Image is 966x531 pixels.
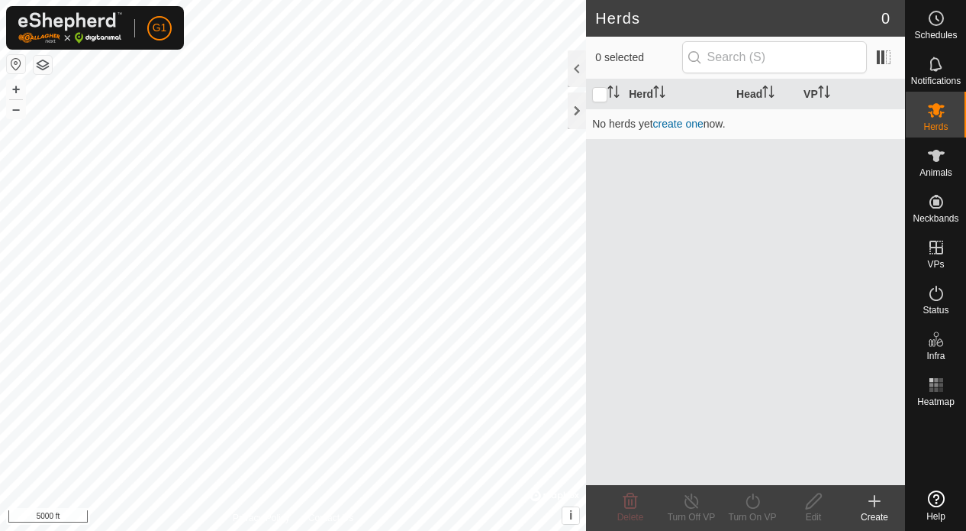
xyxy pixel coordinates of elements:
span: Help [926,512,945,521]
p-sorticon: Activate to sort [653,88,665,100]
span: Schedules [914,31,957,40]
button: Map Layers [34,56,52,74]
span: Neckbands [913,214,958,223]
td: No herds yet now. [586,108,905,139]
th: Herd [623,79,730,109]
span: i [569,509,572,522]
button: i [562,507,579,524]
a: Privacy Policy [233,511,290,525]
span: 0 [881,7,890,30]
span: Infra [926,351,945,361]
p-sorticon: Activate to sort [818,88,830,100]
a: Help [906,484,966,527]
button: + [7,80,25,99]
th: Head [730,79,797,109]
span: Animals [919,168,952,177]
div: Create [844,510,905,524]
span: VPs [927,260,944,269]
span: Status [923,306,948,315]
span: Herds [923,122,948,131]
div: Turn On VP [722,510,783,524]
span: 0 selected [595,50,681,66]
span: Delete [617,512,644,523]
span: G1 [153,20,167,36]
a: create one [653,118,704,130]
th: VP [797,79,905,109]
div: Turn Off VP [661,510,722,524]
div: Edit [783,510,844,524]
p-sorticon: Activate to sort [762,88,774,100]
button: – [7,100,25,118]
span: Heatmap [917,397,955,406]
img: Gallagher Logo [18,12,122,44]
span: Notifications [911,76,961,86]
h2: Herds [595,9,881,28]
p-sorticon: Activate to sort [607,88,620,100]
input: Search (S) [682,41,867,73]
button: Reset Map [7,55,25,73]
a: Contact Us [308,511,353,525]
